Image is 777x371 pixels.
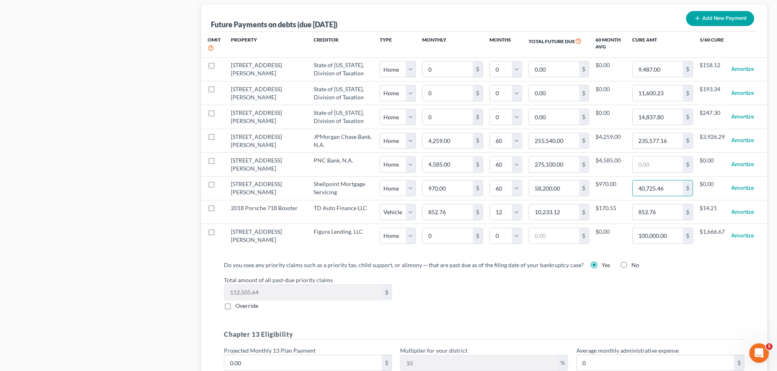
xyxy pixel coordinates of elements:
td: [STREET_ADDRESS][PERSON_NAME] [224,81,307,105]
input: 0.00 [633,86,683,101]
input: 0.00 [423,109,473,125]
button: Amortize [731,133,754,149]
td: $0.00 [595,57,626,81]
div: $ [683,180,693,196]
span: Yes [602,261,610,268]
div: $ [683,157,693,172]
input: 0.00 [224,285,382,300]
input: 0.00 [224,355,382,371]
th: Property [224,32,307,57]
td: $158.12 [700,57,725,81]
button: Amortize [731,109,754,125]
input: 0.00 [401,355,558,371]
input: 0.00 [633,61,683,77]
div: $ [683,228,693,244]
div: $ [683,61,693,77]
div: $ [683,133,693,149]
th: Omit [201,32,224,57]
div: $ [579,228,589,244]
td: [STREET_ADDRESS][PERSON_NAME] [224,153,307,176]
input: 0.00 [529,61,579,77]
div: $ [579,180,589,196]
span: Override [235,302,258,309]
div: Future Payments on debts (due [DATE]) [211,20,337,29]
div: $ [579,61,589,77]
div: $ [683,86,693,101]
input: 0.00 [529,133,579,149]
div: $ [382,285,392,300]
td: Shellpoint Mortgage Servicing [307,176,380,200]
th: Type [380,32,416,57]
div: $ [683,109,693,125]
td: $193.34 [700,81,725,105]
td: $3,926.29 [700,129,725,152]
div: $ [579,133,589,149]
h5: Chapter 13 Eligibility [224,329,744,340]
td: $0.00 [595,224,626,248]
input: 0.00 [633,228,683,244]
input: 0.00 [529,157,579,172]
td: Figure Lending, LLC [307,224,380,248]
td: TD Auto Finance LLC [307,200,380,224]
td: [STREET_ADDRESS][PERSON_NAME] [224,105,307,129]
span: No [631,261,639,268]
input: 0.00 [423,61,473,77]
span: 5 [766,343,773,350]
td: $0.00 [700,153,725,176]
label: Projected Monthly 13 Plan Payment [224,346,316,355]
button: Amortize [731,61,754,77]
input: 0.00 [423,228,473,244]
div: $ [579,157,589,172]
input: 0.00 [529,204,579,220]
td: $0.00 [595,81,626,105]
div: $ [473,157,483,172]
td: [STREET_ADDRESS][PERSON_NAME] [224,57,307,81]
input: 0.00 [633,180,683,196]
input: 0.00 [633,109,683,125]
input: 0.00 [633,133,683,149]
td: $970.00 [595,176,626,200]
button: Amortize [731,180,754,196]
td: $170.55 [595,200,626,224]
input: 0.00 [423,86,473,101]
button: Add New Payment [686,11,754,26]
td: 2018 Porsche 718 Boxster [224,200,307,224]
th: Monthly [416,32,489,57]
div: $ [473,61,483,77]
input: 0.00 [529,180,579,196]
div: $ [473,133,483,149]
div: $ [473,204,483,220]
td: JPMorgan Chase Bank, N.A. [307,129,380,152]
label: Do you owe any priority claims such as a priority tax, child support, or alimony ─ that are past ... [224,261,584,269]
td: $0.00 [700,176,725,200]
input: 0.00 [529,228,579,244]
td: $247.30 [700,105,725,129]
div: $ [473,228,483,244]
td: $0.00 [595,105,626,129]
div: $ [579,109,589,125]
input: 0.00 [529,86,579,101]
td: $14.21 [700,200,725,224]
label: Average monthly administrative expense [576,346,679,355]
td: State of [US_STATE], Division of Taxation [307,81,380,105]
button: Amortize [731,204,754,220]
div: $ [382,355,392,371]
input: 0.00 [633,157,683,172]
div: $ [473,180,483,196]
div: $ [473,86,483,101]
div: $ [683,204,693,220]
td: [STREET_ADDRESS][PERSON_NAME] [224,224,307,248]
input: 0.00 [423,157,473,172]
td: $1,666.67 [700,224,725,248]
div: $ [734,355,744,371]
th: Creditor [307,32,380,57]
label: Multiplier for your district [400,346,467,355]
td: State of [US_STATE], Division of Taxation [307,57,380,81]
div: % [558,355,568,371]
th: Cure Amt [626,32,700,57]
input: 0.00 [423,204,473,220]
th: Total Future Due [522,32,596,57]
input: 0.00 [423,180,473,196]
iframe: Intercom live chat [749,343,769,363]
td: [STREET_ADDRESS][PERSON_NAME] [224,129,307,152]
